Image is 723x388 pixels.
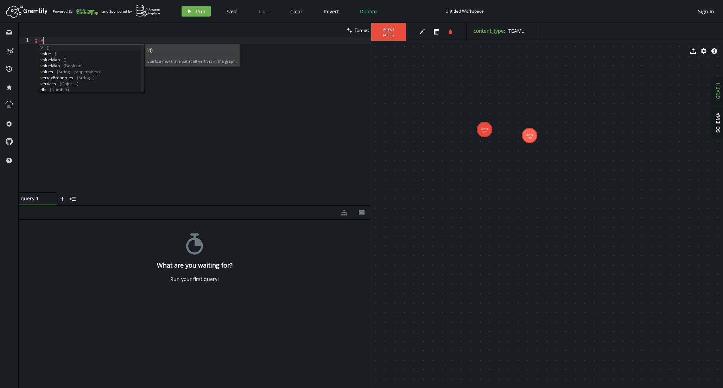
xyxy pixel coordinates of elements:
[508,27,538,34] span: TEAM_NEWS
[221,6,243,17] button: Save
[698,8,714,15] span: Sign In
[526,133,533,137] tspan: POST
[481,127,488,131] tspan: POST
[527,137,532,139] tspan: (4580)
[378,26,399,33] span: POST
[318,6,344,17] button: Revert
[150,47,153,53] span: ()
[19,37,33,44] div: 1
[360,8,377,15] span: Donate
[355,27,369,33] span: Format
[290,8,303,15] span: Clear
[53,5,99,18] div: Powered By
[259,8,269,15] span: Fork
[695,6,718,17] button: Sign In
[147,58,237,64] span: Starts a new traversal at all vertices in the graph.
[21,195,49,202] span: query 1
[355,6,382,17] button: Donate
[196,8,205,15] span: Run
[285,6,308,17] button: Clear
[39,44,144,92] div: Autocomplete suggestions
[170,276,219,282] div: Run your first query!
[482,131,487,133] tspan: (4577)
[383,33,394,37] span: ( 4580 )
[445,8,484,14] div: Untitled Workspace
[227,8,237,15] span: Save
[147,47,237,53] b: V
[474,27,505,34] label: content_type :
[253,6,274,17] button: Fork
[182,6,211,17] button: Run
[157,262,233,269] h4: What are you waiting for?
[102,5,160,18] div: and Sponsored by
[135,5,160,17] img: AWS Neptune
[715,113,721,133] span: SCHEMA
[324,8,339,15] span: Revert
[344,23,371,37] button: Format
[715,83,721,99] span: GRAPH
